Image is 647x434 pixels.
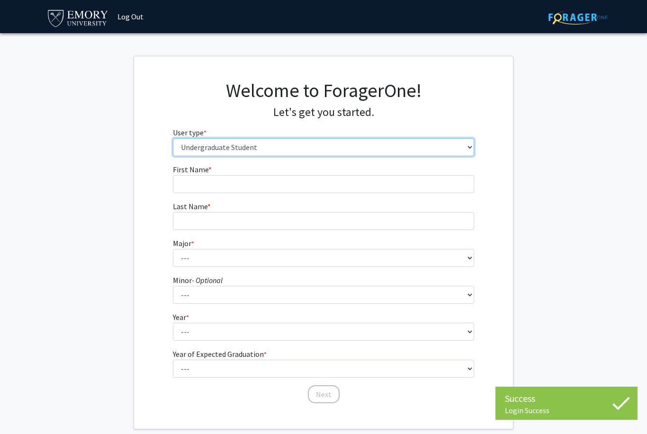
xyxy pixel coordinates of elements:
[192,275,223,285] i: - Optional
[173,311,189,323] label: Year
[308,385,340,403] button: Next
[173,202,207,211] span: Last Name
[173,275,223,286] label: Minor
[505,406,628,415] div: Login Success
[173,79,475,102] h1: Welcome to ForagerOne!
[173,348,267,360] label: Year of Expected Graduation
[173,127,207,138] label: User type
[173,106,475,119] h4: Let's get you started.
[173,238,194,249] label: Major
[505,391,628,406] div: Success
[46,7,109,28] img: Emory University Logo
[7,391,40,427] iframe: Chat
[548,10,608,25] img: ForagerOne Logo
[173,165,208,174] span: First Name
